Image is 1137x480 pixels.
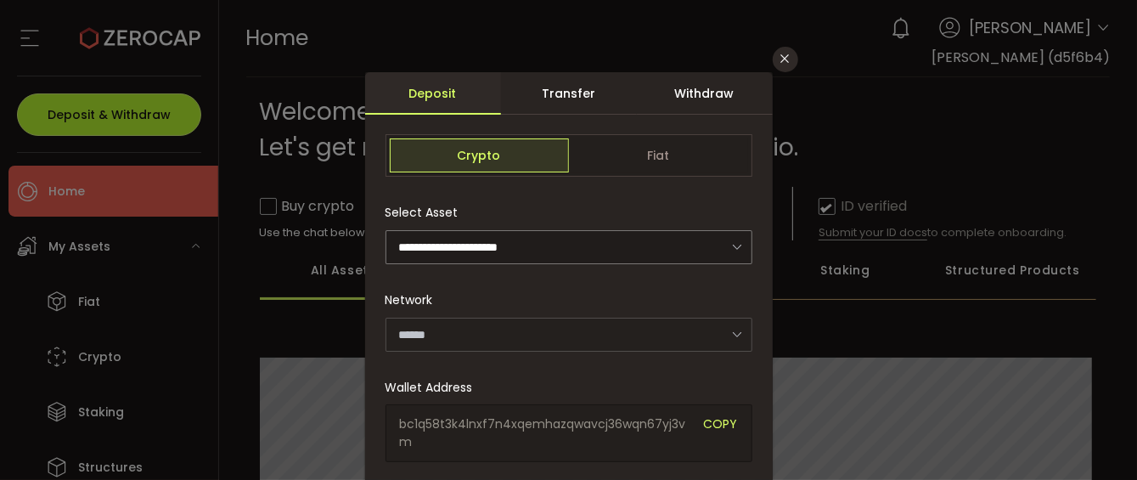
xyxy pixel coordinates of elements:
[386,291,443,308] label: Network
[400,415,691,451] span: bc1q58t3k4lnxf7n4xqemhazqwavcj36wqn67yj3vm
[390,138,569,172] span: Crypto
[773,47,798,72] button: Close
[569,138,748,172] span: Fiat
[365,72,501,115] div: Deposit
[501,72,637,115] div: Transfer
[386,204,469,221] label: Select Asset
[939,296,1137,480] iframe: Chat Widget
[637,72,773,115] div: Withdraw
[386,379,483,396] label: Wallet Address
[704,415,738,451] span: COPY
